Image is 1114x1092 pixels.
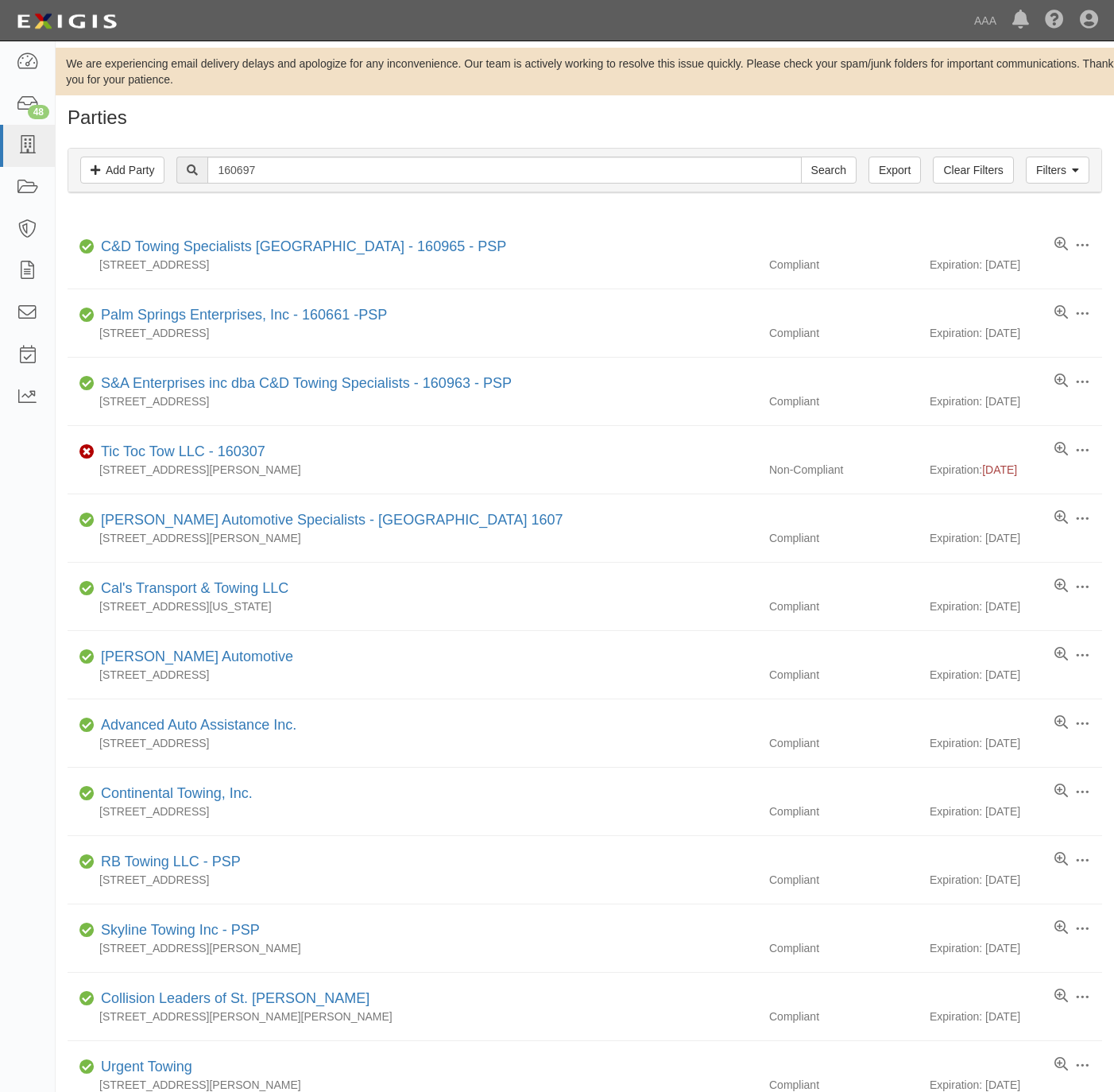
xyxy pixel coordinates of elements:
div: Expiration: [DATE] [930,325,1102,341]
div: Expiration: [DATE] [930,940,1102,956]
div: Compliant [757,735,930,751]
div: Compliant [757,530,930,546]
input: Search [801,157,857,184]
div: [STREET_ADDRESS][US_STATE] [68,598,757,614]
a: View results summary [1054,920,1068,936]
a: View results summary [1054,852,1068,868]
div: Palm Springs Enterprises, Inc - 160661 -PSP [95,305,387,326]
div: Compliant [757,325,930,341]
a: View results summary [1054,579,1068,594]
div: Continental Towing, Inc. [95,784,253,804]
i: Compliant [79,242,95,253]
div: Urgent Towing [95,1057,192,1078]
div: Skyline Towing Inc - PSP [95,920,260,941]
h1: Parties [68,107,1102,128]
div: Compliant [757,393,930,409]
div: Collision Leaders of St. Joseph [95,989,369,1009]
a: Filters [1026,157,1089,184]
a: View results summary [1054,647,1068,663]
div: Advanced Auto Assistance Inc. [95,715,296,736]
a: Collision Leaders of St. [PERSON_NAME] [101,990,369,1006]
i: Compliant [79,515,95,526]
div: 48 [28,105,49,119]
a: View results summary [1054,715,1068,731]
a: View results summary [1054,784,1068,800]
i: Compliant [79,378,95,389]
div: [STREET_ADDRESS][PERSON_NAME] [68,530,757,546]
i: Compliant [79,1062,95,1073]
div: RB Towing LLC - PSP [95,852,241,873]
div: [STREET_ADDRESS] [68,667,757,683]
div: [STREET_ADDRESS] [68,257,757,273]
div: Tic Toc Tow LLC - 160307 [95,442,265,463]
a: Export [868,157,921,184]
div: Expiration: [DATE] [930,393,1102,409]
a: C&D Towing Specialists [GEOGRAPHIC_DATA] - 160965 - PSP [101,238,506,254]
a: RB Towing LLC - PSP [101,854,241,869]
div: Compliant [757,940,930,956]
a: [PERSON_NAME] Automotive Specialists - [GEOGRAPHIC_DATA] 1607 [101,512,563,528]
div: [STREET_ADDRESS] [68,804,757,819]
i: Compliant [79,925,95,936]
div: Expiration: [DATE] [930,872,1102,888]
a: Urgent Towing [101,1059,192,1075]
div: Expiration: [DATE] [930,1009,1102,1024]
a: View results summary [1054,305,1068,321]
div: Amsler Automotive [95,647,293,668]
i: Compliant [79,583,95,594]
div: Expiration: [930,462,1102,478]
div: [STREET_ADDRESS] [68,393,757,409]
a: View results summary [1054,1057,1068,1073]
div: Compliant [757,667,930,683]
a: View results summary [1054,510,1068,526]
span: [DATE] [982,463,1017,476]
div: Compliant [757,1009,930,1024]
div: [STREET_ADDRESS][PERSON_NAME][PERSON_NAME] [68,1009,757,1024]
a: View results summary [1054,989,1068,1005]
input: Search [207,157,801,184]
a: Advanced Auto Assistance Inc. [101,717,296,733]
div: Cal's Transport & Towing LLC [95,579,288,599]
a: View results summary [1054,442,1068,458]
a: S&A Enterprises inc dba C&D Towing Specialists - 160963 - PSP [101,375,512,391]
div: Austin's Automotive Specialists - North Austin 1607 [95,510,563,531]
a: [PERSON_NAME] Automotive [101,649,293,664]
div: We are experiencing email delivery delays and apologize for any inconvenience. Our team is active... [56,56,1114,87]
div: Expiration: [DATE] [930,804,1102,819]
div: Expiration: [DATE] [930,530,1102,546]
a: Continental Towing, Inc. [101,785,253,801]
a: Cal's Transport & Towing LLC [101,580,288,596]
i: Compliant [79,652,95,663]
div: S&A Enterprises inc dba C&D Towing Specialists - 160963 - PSP [95,374,512,394]
a: Palm Springs Enterprises, Inc - 160661 -PSP [101,307,387,323]
i: Non-Compliant [79,447,95,458]
i: Compliant [79,857,95,868]
div: [STREET_ADDRESS][PERSON_NAME] [68,462,757,478]
div: Compliant [757,257,930,273]
div: [STREET_ADDRESS] [68,872,757,888]
div: Expiration: [DATE] [930,667,1102,683]
div: [STREET_ADDRESS] [68,735,757,751]
i: Compliant [79,720,95,731]
a: View results summary [1054,374,1068,389]
i: Compliant [79,993,95,1005]
a: AAA [966,5,1004,37]
div: Compliant [757,598,930,614]
div: C&D Towing Specialists Pasadena - 160965 - PSP [95,237,506,258]
i: Help Center - Complianz [1045,11,1064,30]
div: Expiration: [DATE] [930,257,1102,273]
div: Compliant [757,872,930,888]
i: Compliant [79,788,95,800]
i: Compliant [79,310,95,321]
div: Expiration: [DATE] [930,735,1102,751]
div: Expiration: [DATE] [930,598,1102,614]
a: Skyline Towing Inc - PSP [101,922,260,938]
a: Tic Toc Tow LLC - 160307 [101,443,265,459]
div: Compliant [757,804,930,819]
a: View results summary [1054,237,1068,253]
img: logo-5460c22ac91f19d4615b14bd174203de0afe785f0fc80cf4dbbc73dc1793850b.png [12,7,122,36]
div: Non-Compliant [757,462,930,478]
div: [STREET_ADDRESS] [68,325,757,341]
a: Clear Filters [933,157,1013,184]
a: Add Party [80,157,164,184]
